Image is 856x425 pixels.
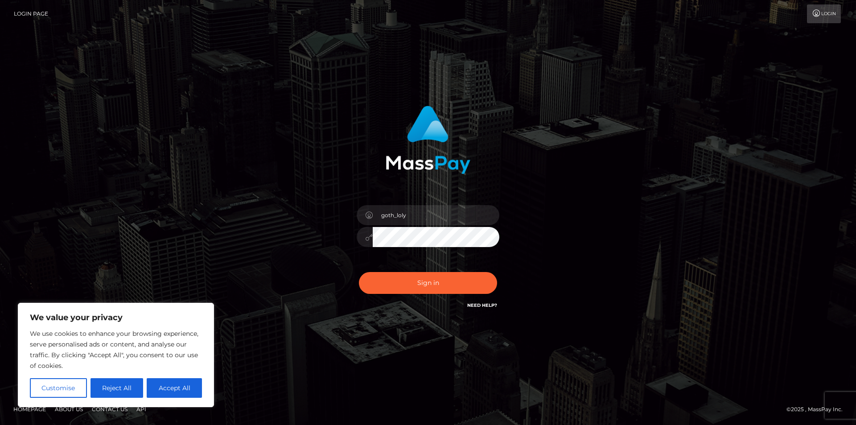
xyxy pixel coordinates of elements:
[30,328,202,371] p: We use cookies to enhance your browsing experience, serve personalised ads or content, and analys...
[786,404,849,414] div: © 2025 , MassPay Inc.
[14,4,48,23] a: Login Page
[807,4,841,23] a: Login
[359,272,497,294] button: Sign in
[91,378,144,398] button: Reject All
[30,312,202,323] p: We value your privacy
[18,303,214,407] div: We value your privacy
[386,106,470,174] img: MassPay Login
[10,402,49,416] a: Homepage
[88,402,131,416] a: Contact Us
[30,378,87,398] button: Customise
[51,402,86,416] a: About Us
[133,402,150,416] a: API
[373,205,499,225] input: Username...
[467,302,497,308] a: Need Help?
[147,378,202,398] button: Accept All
